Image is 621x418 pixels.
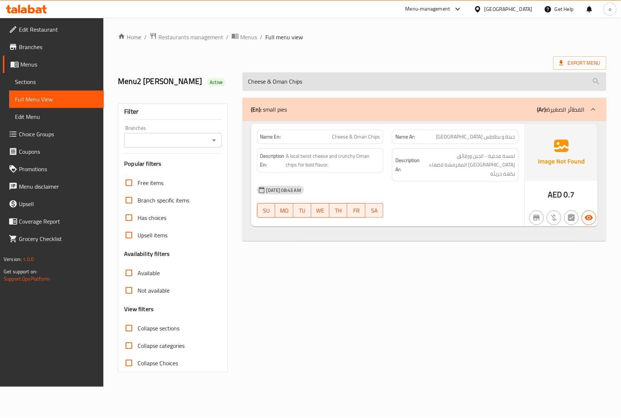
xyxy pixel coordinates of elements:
[548,188,562,202] span: AED
[138,196,189,205] span: Branch specific items
[19,182,98,191] span: Menu disclaimer
[242,72,606,91] input: search
[207,79,226,86] span: Active
[9,91,104,108] a: Full Menu View
[3,143,104,160] a: Coupons
[4,274,50,284] a: Support.OpsPlatform
[484,5,533,13] div: [GEOGRAPHIC_DATA]
[15,77,98,86] span: Sections
[264,187,304,194] span: [DATE] 08:43 AM
[3,38,104,56] a: Branches
[365,203,384,218] button: SA
[9,73,104,91] a: Sections
[19,200,98,208] span: Upsell
[537,104,547,115] b: (Ar):
[138,178,163,187] span: Free items
[4,267,37,276] span: Get support on:
[275,203,293,218] button: MO
[9,108,104,125] a: Edit Menu
[138,213,166,222] span: Has choices
[260,33,262,41] li: /
[260,205,272,216] span: SU
[332,205,345,216] span: TH
[406,5,450,13] div: Menu-management
[537,105,585,114] p: الفطائر الصغيرة
[150,32,223,42] a: Restaurants management
[242,98,606,121] div: (En): small pies(Ar):الفطائر الصغيرة
[3,56,104,73] a: Menus
[209,135,219,145] button: Open
[395,156,420,174] strong: Description Ar:
[3,178,104,195] a: Menu disclaimer
[118,33,141,41] a: Home
[240,33,257,41] span: Menus
[4,254,21,264] span: Version:
[329,203,348,218] button: TH
[3,213,104,230] a: Coverage Report
[23,254,34,264] span: 1.0.0
[525,124,598,181] img: Ae5nvW7+0k+MAAAAAElFTkSuQmCC
[207,78,226,87] div: Active
[3,195,104,213] a: Upsell
[19,147,98,156] span: Coupons
[421,152,515,178] span: لمسة محلية - الجبن ورقائق عمان المقرمشة لاضفاء نكهة جريئة
[3,125,104,143] a: Choice Groups
[260,152,285,169] strong: Description En:
[395,133,415,141] strong: Name Ar:
[311,203,329,218] button: WE
[553,56,606,70] span: Export Menu
[296,205,309,216] span: TU
[15,95,98,104] span: Full Menu View
[124,104,221,120] div: Filter
[582,210,596,225] button: Available
[260,133,281,141] strong: Name En:
[609,5,611,13] span: o
[251,105,287,114] p: small pies
[436,133,515,141] span: جبنة و بطاطس [GEOGRAPHIC_DATA]
[529,210,544,225] button: Not branch specific item
[138,286,170,295] span: Not available
[3,230,104,248] a: Grocery Checklist
[278,205,290,216] span: MO
[232,32,257,42] a: Menus
[138,231,167,240] span: Upsell items
[265,33,303,41] span: Full menu view
[138,324,179,333] span: Collapse sections
[124,160,221,168] h3: Popular filters
[350,205,363,216] span: FR
[19,234,98,243] span: Grocery Checklist
[124,250,170,258] h3: Availability filters
[332,133,380,141] span: Cheese & Oman Chips
[15,112,98,121] span: Edit Menu
[19,217,98,226] span: Coverage Report
[368,205,381,216] span: SA
[347,203,365,218] button: FR
[251,104,262,115] b: (En):
[19,25,98,34] span: Edit Restaurant
[547,210,561,225] button: Purchased item
[564,188,574,202] span: 0.7
[286,152,380,169] span: A local twist cheese and crunchy Oman chips for bold flavor.
[138,269,160,277] span: Available
[242,121,606,241] div: (En): small pies(Ar):الفطائر الصغيرة
[20,60,98,69] span: Menus
[138,359,178,367] span: Collapse Choices
[124,305,154,313] h3: View filters
[138,341,185,350] span: Collapse categories
[3,21,104,38] a: Edit Restaurant
[3,160,104,178] a: Promotions
[314,205,327,216] span: WE
[226,33,229,41] li: /
[19,165,98,173] span: Promotions
[564,210,579,225] button: Not has choices
[158,33,223,41] span: Restaurants management
[144,33,147,41] li: /
[118,76,233,87] h2: Menu2 [PERSON_NAME]
[293,203,312,218] button: TU
[257,203,275,218] button: SU
[19,43,98,51] span: Branches
[118,32,606,42] nav: breadcrumb
[19,130,98,138] span: Choice Groups
[559,59,601,68] span: Export Menu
